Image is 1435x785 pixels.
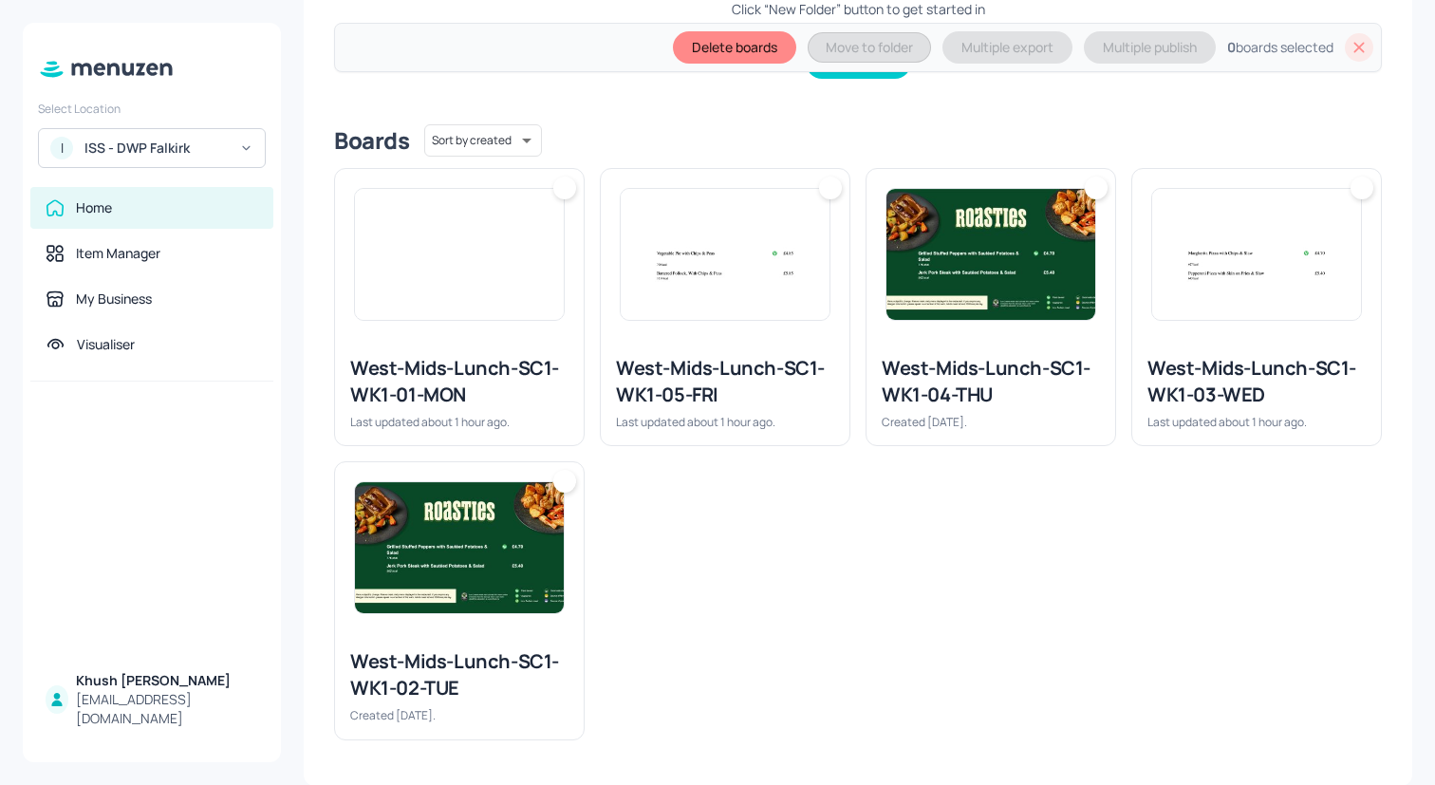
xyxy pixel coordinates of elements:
[77,335,135,354] div: Visualiser
[76,290,152,308] div: My Business
[1147,355,1366,408] div: West-Mids-Lunch-SC1-WK1-03-WED
[616,355,834,408] div: West-Mids-Lunch-SC1-WK1-05-FRI
[355,482,564,613] img: 2025-09-18-1758197754598idefmfav3fa.jpeg
[1152,189,1361,320] img: 2025-10-13-1760343687199cziycqw447p.jpeg
[350,355,568,408] div: West-Mids-Lunch-SC1-WK1-01-MON
[350,648,568,701] div: West-Mids-Lunch-SC1-WK1-02-TUE
[334,125,409,156] div: Boards
[882,355,1100,408] div: West-Mids-Lunch-SC1-WK1-04-THU
[616,414,834,430] div: Last updated about 1 hour ago.
[355,189,564,320] img: 2025-10-13-1760343473000aql0c1cgcr.jpeg
[350,707,568,723] div: Created [DATE].
[424,121,542,159] div: Sort by created
[886,189,1095,320] img: 2025-09-18-1758197754598idefmfav3fa.jpeg
[621,189,829,320] img: 2025-10-13-176034404374302mawwnt0p7w.jpeg
[76,671,258,690] div: Khush [PERSON_NAME]
[1147,414,1366,430] div: Last updated about 1 hour ago.
[673,31,796,64] button: Delete boards
[76,198,112,217] div: Home
[38,101,266,117] div: Select Location
[1227,38,1236,56] b: 0
[76,690,258,728] div: [EMAIL_ADDRESS][DOMAIN_NAME]
[76,244,160,263] div: Item Manager
[50,137,73,159] div: I
[882,414,1100,430] div: Created [DATE].
[84,139,228,158] div: ISS - DWP Falkirk
[350,414,568,430] div: Last updated about 1 hour ago.
[1227,38,1333,57] div: boards selected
